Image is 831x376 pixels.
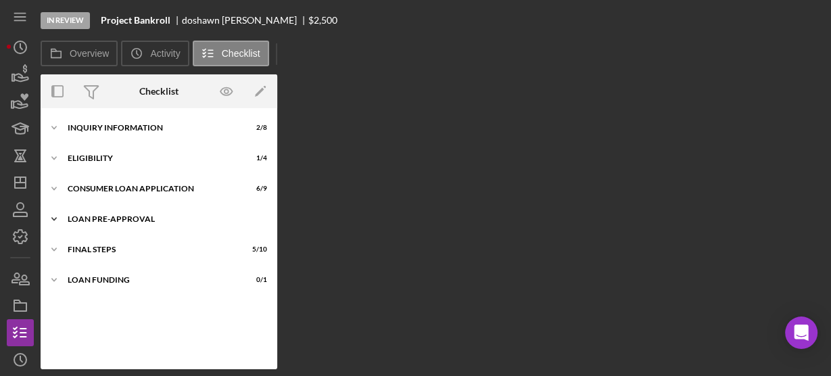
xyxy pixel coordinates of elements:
[68,185,233,193] div: Consumer Loan Application
[68,276,233,284] div: Loan Funding
[785,316,817,349] div: Open Intercom Messenger
[68,154,233,162] div: Eligibility
[182,15,308,26] div: doshawn [PERSON_NAME]
[68,215,260,223] div: Loan Pre-Approval
[243,124,267,132] div: 2 / 8
[243,185,267,193] div: 6 / 9
[150,48,180,59] label: Activity
[70,48,109,59] label: Overview
[193,41,269,66] button: Checklist
[68,245,233,254] div: FINAL STEPS
[101,15,170,26] b: Project Bankroll
[41,12,90,29] div: In Review
[243,154,267,162] div: 1 / 4
[308,14,337,26] span: $2,500
[243,245,267,254] div: 5 / 10
[41,41,118,66] button: Overview
[222,48,260,59] label: Checklist
[121,41,189,66] button: Activity
[139,86,179,97] div: Checklist
[243,276,267,284] div: 0 / 1
[68,124,233,132] div: Inquiry Information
